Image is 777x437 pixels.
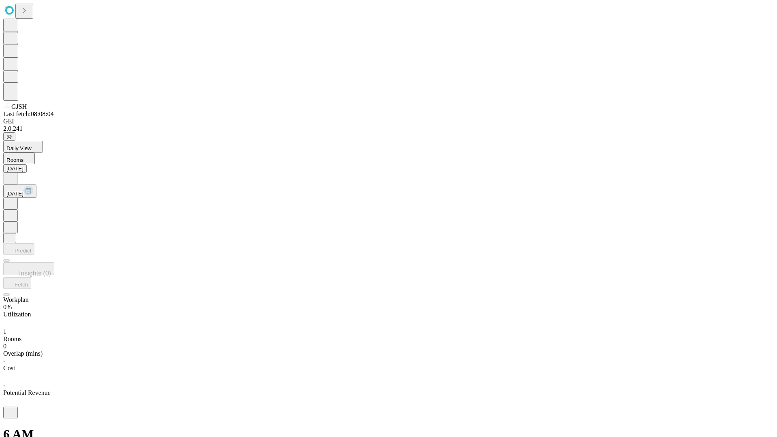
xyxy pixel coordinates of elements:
button: [DATE] [3,185,36,198]
span: Overlap (mins) [3,350,42,357]
span: Rooms [6,157,23,163]
span: @ [6,134,12,140]
span: Last fetch: 08:08:04 [3,110,54,117]
button: @ [3,132,15,141]
span: [DATE] [6,191,23,197]
span: Insights (0) [19,270,51,277]
span: - [3,382,5,389]
div: GEI [3,118,774,125]
span: Cost [3,365,15,371]
button: Fetch [3,277,31,289]
span: 0 [3,343,6,350]
span: - [3,357,5,364]
div: 2.0.241 [3,125,774,132]
button: [DATE] [3,164,27,173]
span: Workplan [3,296,29,303]
button: Rooms [3,153,35,164]
span: Utilization [3,311,31,318]
span: 0% [3,303,12,310]
span: 1 [3,328,6,335]
button: Daily View [3,141,43,153]
span: Daily View [6,145,32,151]
button: Insights (0) [3,262,54,275]
span: GJSH [11,103,27,110]
button: Predict [3,243,34,255]
span: Rooms [3,335,21,342]
span: Potential Revenue [3,389,51,396]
